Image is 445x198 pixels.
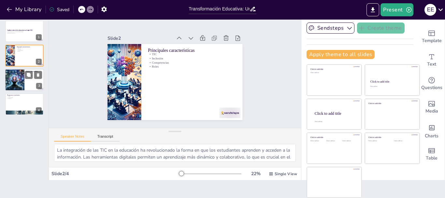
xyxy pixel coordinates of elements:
div: Add ready made slides [419,25,445,49]
button: Delete Slide [34,71,42,79]
p: Mentoría [7,98,42,99]
button: My Library [5,4,44,15]
p: Generated with [URL] [7,32,42,34]
div: Click to add title [368,136,415,139]
button: Speaker Notes [54,134,91,142]
div: 3 [5,69,44,91]
div: 2 [36,59,42,65]
p: Roles [149,62,236,75]
span: Template [422,37,442,44]
div: Get real-time input from your audience [419,72,445,96]
div: Add text boxes [419,49,445,72]
div: 1 [36,34,42,40]
button: Sendsteps [307,23,354,34]
span: Charts [425,132,438,140]
div: Click to add text [370,86,413,87]
p: Oportunidades [26,75,42,76]
div: 3 [36,83,42,89]
div: 4 [5,93,44,115]
span: Text [427,61,436,68]
div: Saved [49,7,69,13]
div: Click to add text [342,140,357,142]
button: Apply theme to all slides [307,50,375,59]
p: Retos y oportunidades [26,70,42,72]
p: Inclusión [17,48,42,50]
div: Click to add title [368,102,415,104]
p: Principales características [17,46,42,48]
div: Click to add title [310,136,357,139]
textarea: La integración de las TIC en la educación ha revolucionado la forma en que los estudiantes aprend... [54,144,296,162]
div: Add images, graphics, shapes or video [419,96,445,119]
p: Principales características [150,45,238,60]
div: Click to add body [315,121,356,122]
p: Características, retos y propuestas innovadoras [7,31,42,33]
p: TIC [17,47,42,48]
span: Questions [421,84,442,91]
div: Click to add title [370,80,414,83]
input: Insert title [189,4,250,14]
button: Transcript [91,134,120,142]
span: Single View [275,171,297,176]
strong: Análisis crítico de la educación en el siglo XXI [7,29,32,31]
div: 4 [36,107,42,113]
p: Inclusión [150,53,237,67]
p: Aulas [7,96,42,97]
div: Click to add text [394,140,414,142]
button: Export to PowerPoint [366,3,379,16]
p: Formación [26,74,42,75]
div: Click to add text [326,140,341,142]
div: 2 [5,45,44,66]
div: Add charts and graphs [419,119,445,143]
div: Add a table [419,143,445,166]
button: E E [424,3,436,16]
p: Propuestas y conclusión [7,94,42,96]
div: 1 [5,21,44,42]
div: Click to add text [310,72,357,74]
button: Duplicate Slide [25,71,33,79]
span: Media [425,108,438,115]
div: E E [424,4,436,16]
div: Click to add text [368,140,389,142]
p: Brecha [26,73,42,74]
p: Gamificación [7,97,42,98]
div: Slide 2 / 4 [51,171,179,177]
div: Slide 2 [111,28,176,41]
p: Competencias [149,58,237,71]
div: Click to add title [315,111,356,115]
p: TIC [150,49,237,63]
p: Roles [17,51,42,52]
button: Present [380,3,413,16]
p: Competencias [17,50,42,51]
div: Click to add title [310,68,357,70]
div: 22 % [248,171,264,177]
div: Click to add text [310,140,325,142]
span: Table [426,155,438,162]
button: Create theme [357,23,405,34]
